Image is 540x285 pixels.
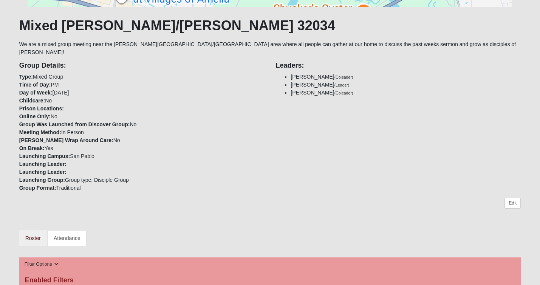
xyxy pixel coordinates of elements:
strong: Prison Locations: [19,105,64,112]
strong: Day of Week: [19,90,53,96]
strong: [PERSON_NAME] Wrap Around Care: [19,137,113,143]
button: Filter Options [22,260,61,268]
strong: Meeting Method: [19,129,61,135]
strong: Type: [19,74,33,80]
a: Roster [19,230,47,246]
li: [PERSON_NAME] [291,89,521,97]
strong: Childcare: [19,98,45,104]
li: [PERSON_NAME] [291,73,521,81]
div: Mixed Group PM [DATE] No No No In Person No Yes San Pablo Group type: Disciple Group Traditional [14,56,270,192]
h4: Leaders: [275,62,521,70]
strong: Launching Campus: [19,153,70,159]
strong: Launching Group: [19,177,65,183]
a: Attendance [48,230,87,246]
strong: Time of Day: [19,82,51,88]
strong: Launching Leader: [19,161,67,167]
strong: Group Format: [19,185,56,191]
strong: On Break: [19,145,45,151]
small: (Coleader) [334,91,353,95]
small: (Coleader) [334,75,353,79]
li: [PERSON_NAME] [291,81,521,89]
a: Edit [504,198,521,209]
h1: Mixed [PERSON_NAME]/[PERSON_NAME] 32034 [19,17,521,34]
strong: Group Was Launched from Discover Group: [19,121,130,127]
strong: Online Only: [19,113,51,119]
h4: Group Details: [19,62,265,70]
strong: Launching Leader: [19,169,67,175]
small: (Leader) [334,83,350,87]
